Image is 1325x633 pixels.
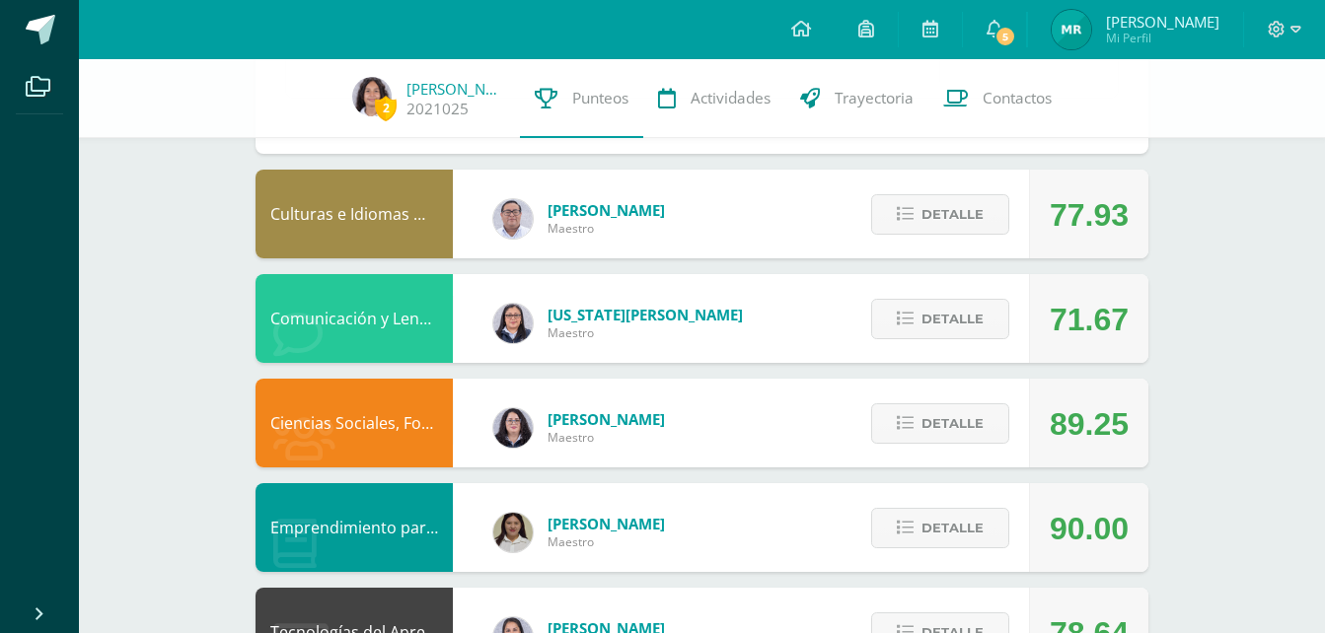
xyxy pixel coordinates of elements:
span: Mi Perfil [1106,30,1219,46]
span: Punteos [572,88,628,108]
img: 7f21f8a7948675de2302d89c6a7973df.png [1052,10,1091,49]
button: Detalle [871,403,1009,444]
span: Maestro [548,429,665,446]
div: Comunicación y Lenguaje, Idioma Extranjero: Inglés [256,274,453,363]
a: Contactos [928,59,1067,138]
span: [PERSON_NAME] [548,200,665,220]
a: 2021025 [406,99,469,119]
span: Detalle [921,196,984,233]
span: [US_STATE][PERSON_NAME] [548,305,743,324]
a: Trayectoria [785,59,928,138]
div: 90.00 [1050,484,1129,573]
span: Actividades [691,88,771,108]
button: Detalle [871,194,1009,235]
span: [PERSON_NAME] [1106,12,1219,32]
a: Actividades [643,59,785,138]
img: 7b13906345788fecd41e6b3029541beb.png [493,513,533,552]
button: Detalle [871,299,1009,339]
img: f270ddb0ea09d79bf84e45c6680ec463.png [493,408,533,448]
span: [PERSON_NAME] [548,514,665,533]
span: Maestro [548,533,665,550]
img: 7878cf61997e7eb91c351b19ef4f0250.png [352,77,392,116]
span: [PERSON_NAME] [548,409,665,429]
span: 2 [375,96,397,120]
div: Culturas e Idiomas Mayas, Garífuna o Xinka [256,170,453,258]
button: Detalle [871,508,1009,548]
span: Detalle [921,301,984,337]
a: Punteos [520,59,643,138]
span: Detalle [921,510,984,546]
a: [PERSON_NAME] [406,79,505,99]
div: Ciencias Sociales, Formación Ciudadana e Interculturalidad [256,379,453,467]
span: Trayectoria [835,88,914,108]
span: Contactos [983,88,1052,108]
div: 89.25 [1050,380,1129,468]
img: e3bbb134d93969a5e3635e639c7a65a0.png [493,304,533,343]
span: Detalle [921,405,984,442]
span: Maestro [548,324,743,341]
div: Emprendimiento para la Productividad [256,483,453,572]
span: 5 [994,26,1016,47]
div: 77.93 [1050,171,1129,259]
span: Maestro [548,220,665,237]
img: 5778bd7e28cf89dedf9ffa8080fc1cd8.png [493,199,533,239]
div: 71.67 [1050,275,1129,364]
